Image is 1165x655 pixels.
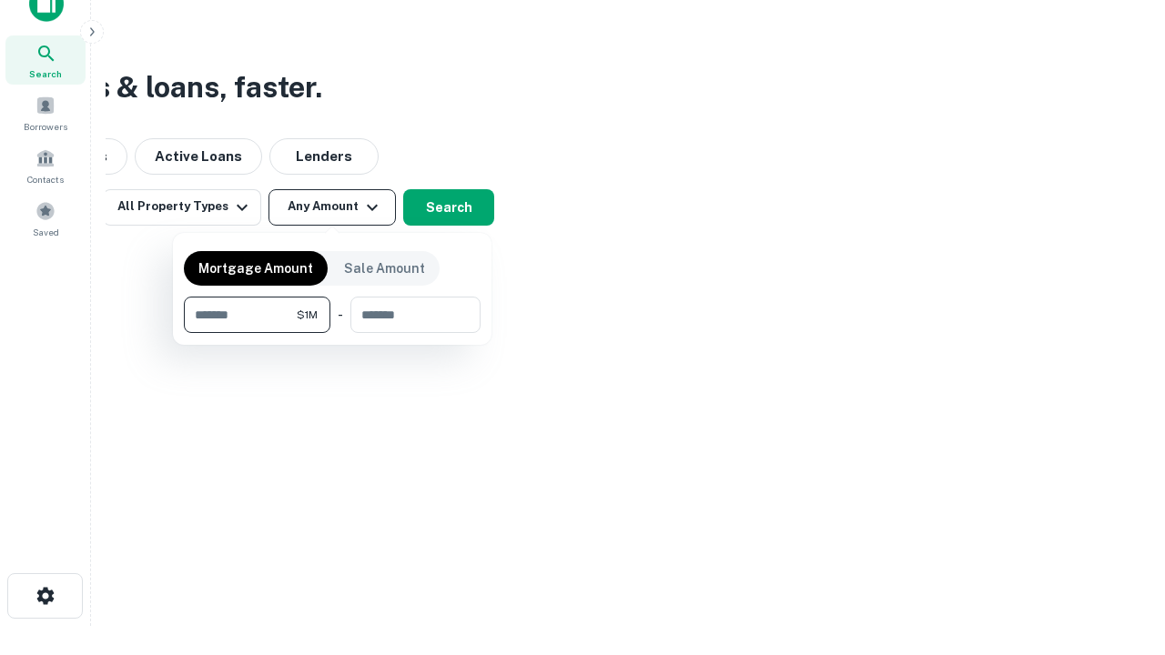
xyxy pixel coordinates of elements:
[198,258,313,278] p: Mortgage Amount
[344,258,425,278] p: Sale Amount
[1074,509,1165,597] iframe: Chat Widget
[297,307,318,323] span: $1M
[338,297,343,333] div: -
